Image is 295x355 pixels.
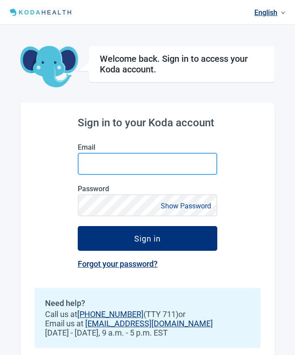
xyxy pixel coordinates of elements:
[78,226,217,251] button: Sign in
[134,234,161,243] div: Sign in
[78,185,217,193] label: Password
[85,319,213,328] a: [EMAIL_ADDRESS][DOMAIN_NAME]
[45,310,250,319] span: Call us at (TTY 711) or
[45,328,250,337] span: [DATE] - [DATE], 9 a.m. - 5 p.m. EST
[78,259,158,268] a: Forgot your password?
[251,5,289,20] a: Current language: English
[281,11,285,15] span: down
[7,7,76,18] img: Koda Health
[20,46,78,88] img: Koda Elephant
[45,319,250,328] span: Email us at
[77,310,144,319] a: [PHONE_NUMBER]
[158,200,214,212] button: Show Password
[45,298,250,308] h2: Need help?
[78,143,217,151] label: Email
[100,53,264,75] h1: Welcome back. Sign in to access your Koda account.
[78,117,217,129] h2: Sign in to your Koda account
